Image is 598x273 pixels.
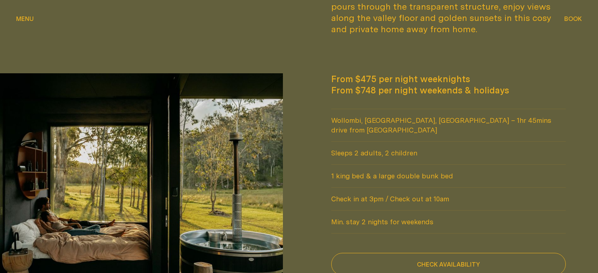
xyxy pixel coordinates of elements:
span: From $748 per night weekends & holidays [331,85,566,96]
span: 1 king bed & a large double bunk bed [331,165,566,187]
span: Wollombi, [GEOGRAPHIC_DATA], [GEOGRAPHIC_DATA] – 1hr 45mins drive from [GEOGRAPHIC_DATA] [331,109,566,141]
span: From $475 per night weeknights [331,73,566,85]
span: Book [564,16,582,22]
button: show booking tray [564,14,582,24]
span: Min. stay 2 nights for weekends [331,211,566,233]
span: Sleeps 2 adults, 2 children [331,142,566,164]
span: Check in at 3pm / Check out at 10am [331,188,566,210]
button: show menu [16,14,34,24]
span: Menu [16,16,34,22]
